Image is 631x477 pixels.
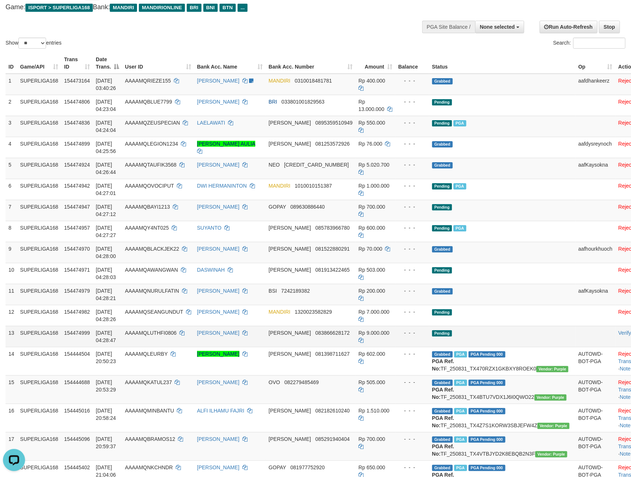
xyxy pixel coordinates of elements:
[432,380,453,386] span: Grabbed
[395,53,429,74] th: Balance
[93,53,122,74] th: Date Trans.: activate to sort column descending
[358,246,382,252] span: Rp 70.000
[358,162,389,168] span: Rp 5.020.700
[575,158,616,179] td: aafKaysokna
[64,267,90,273] span: 154474971
[432,225,452,231] span: Pending
[64,204,90,210] span: 154474947
[17,404,62,432] td: SUPERLIGA168
[355,53,395,74] th: Amount: activate to sort column ascending
[620,422,631,428] a: Note
[269,464,286,470] span: GOPAY
[64,408,90,414] span: 154445016
[125,225,169,231] span: AAAAMQY4NT025
[197,379,239,385] a: [PERSON_NAME]
[96,141,116,154] span: [DATE] 04:25:56
[469,408,505,414] span: PGA Pending
[536,366,568,372] span: Vendor URL: https://trx4.1velocity.biz
[575,53,616,74] th: Op: activate to sort column ascending
[6,38,62,49] label: Show entries
[358,120,385,126] span: Rp 550.000
[475,21,524,33] button: None selected
[197,288,239,294] a: [PERSON_NAME]
[599,21,620,33] a: Stop
[64,141,90,147] span: 154474899
[358,78,385,84] span: Rp 400.000
[17,221,62,242] td: SUPERLIGA168
[358,351,385,357] span: Rp 602.000
[6,221,17,242] td: 8
[125,99,172,105] span: AAAAMQBLUE7799
[6,95,17,116] td: 2
[432,443,454,457] b: PGA Ref. No:
[6,200,17,221] td: 7
[17,200,62,221] td: SUPERLIGA168
[220,4,236,12] span: BTN
[125,183,174,189] span: AAAAMQOVOCIPUT
[197,464,239,470] a: [PERSON_NAME]
[429,432,575,460] td: TF_250831_TX4VTBJYD2K8EBQB2N3F
[96,120,116,133] span: [DATE] 04:24:04
[6,242,17,263] td: 9
[575,432,616,460] td: AUTOWD-BOT-PGA
[575,347,616,375] td: AUTOWD-BOT-PGA
[64,99,90,105] span: 154474806
[537,423,569,429] span: Vendor URL: https://trx4.1velocity.biz
[64,183,90,189] span: 154474942
[96,267,116,280] span: [DATE] 04:28:03
[96,309,116,322] span: [DATE] 04:28:26
[398,182,426,189] div: - - -
[125,330,176,336] span: AAAAMQLUTHFI0806
[398,224,426,231] div: - - -
[398,464,426,471] div: - - -
[315,246,350,252] span: Copy 081522880291 to clipboard
[125,267,178,273] span: AAAAMQAWANGWAN
[17,137,62,158] td: SUPERLIGA168
[17,158,62,179] td: SUPERLIGA168
[64,309,90,315] span: 154474982
[534,394,567,401] span: Vendor URL: https://trx4.1velocity.biz
[573,38,625,49] input: Search:
[358,464,385,470] span: Rp 650.000
[295,309,332,315] span: Copy 1320023582829 to clipboard
[125,204,170,210] span: AAAAMQBAYI1213
[284,379,319,385] span: Copy 082279485469 to clipboard
[315,120,353,126] span: Copy 0895359510949 to clipboard
[432,330,452,337] span: Pending
[197,183,247,189] a: DWI HERMANINTON
[432,246,453,253] span: Grabbed
[422,21,475,33] div: PGA Site Balance /
[203,4,218,12] span: BNI
[398,379,426,386] div: - - -
[64,288,90,294] span: 154474979
[238,4,248,12] span: ...
[6,432,17,460] td: 17
[269,162,280,168] span: NEO
[125,141,178,147] span: AAAAMQLEGION1234
[429,53,575,74] th: Status
[398,350,426,358] div: - - -
[187,4,201,12] span: BRI
[96,225,116,238] span: [DATE] 04:27:27
[398,203,426,210] div: - - -
[620,451,631,457] a: Note
[429,347,575,375] td: TF_250831_TX470RZX1GKBXY8ROEK0
[96,99,116,112] span: [DATE] 04:23:04
[358,141,382,147] span: Rp 76.000
[315,408,350,414] span: Copy 082182610240 to clipboard
[620,394,631,400] a: Note
[454,465,467,471] span: Marked by aafchhiseyha
[575,284,616,305] td: aafKaysokna
[281,288,310,294] span: Copy 7242189382 to clipboard
[64,379,90,385] span: 154444688
[269,183,290,189] span: MANDIRI
[6,375,17,404] td: 15
[197,309,239,315] a: [PERSON_NAME]
[454,351,467,358] span: Marked by aafounsreynich
[64,351,90,357] span: 154444504
[96,379,116,393] span: [DATE] 20:53:29
[315,225,350,231] span: Copy 085783966780 to clipboard
[315,330,350,336] span: Copy 083866628172 to clipboard
[575,137,616,158] td: aafdysreynoch
[6,137,17,158] td: 4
